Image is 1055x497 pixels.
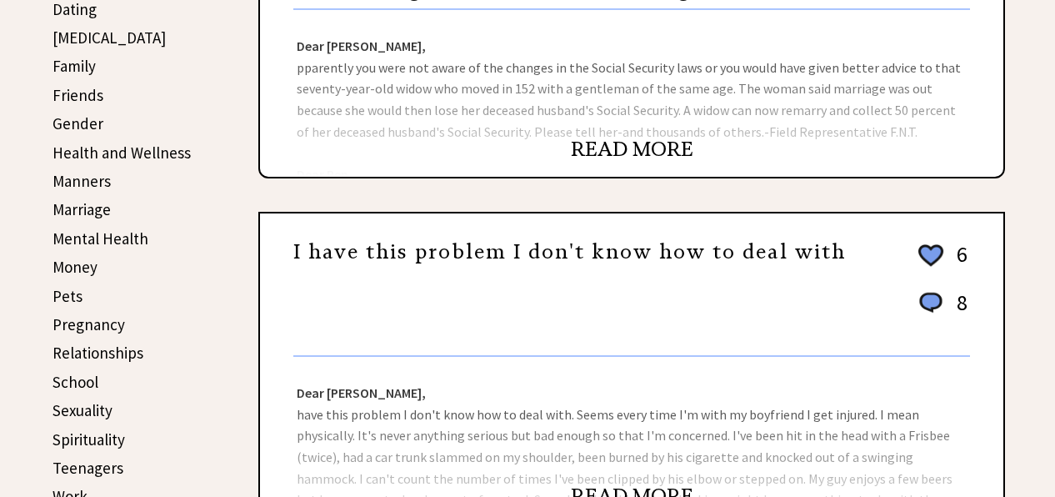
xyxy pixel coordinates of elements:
a: Sexuality [52,400,112,420]
img: message_round%201.png [916,289,946,316]
a: Relationships [52,343,143,363]
a: Mental Health [52,228,148,248]
a: I have this problem I don't know how to deal with [293,239,846,264]
div: pparently you were not aware of the changes in the Social Security laws or you would have given b... [260,10,1003,177]
a: Gender [52,113,103,133]
a: Marriage [52,199,111,219]
a: READ MORE [571,137,693,162]
a: [MEDICAL_DATA] [52,28,166,48]
a: Spirituality [52,429,125,449]
a: Health and Wellness [52,143,191,163]
strong: Dear [PERSON_NAME], [297,384,426,401]
td: 8 [948,289,968,333]
a: Family [52,56,96,76]
img: heart_outline%202.png [916,241,946,270]
a: Manners [52,171,111,191]
strong: Dear [PERSON_NAME], [297,38,426,54]
a: Pets [52,286,82,306]
a: Friends [52,85,103,105]
a: Money [52,257,97,277]
a: Pregnancy [52,314,125,334]
a: Teenagers [52,458,123,478]
a: School [52,372,98,392]
td: 6 [948,240,968,287]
